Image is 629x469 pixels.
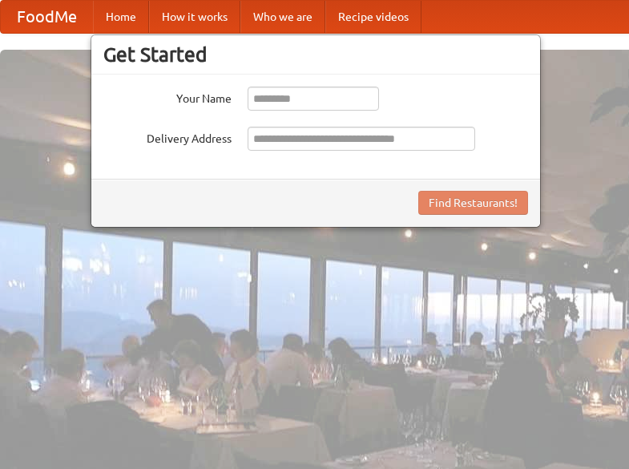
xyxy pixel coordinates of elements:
[240,1,325,33] a: Who we are
[103,87,232,107] label: Your Name
[103,127,232,147] label: Delivery Address
[149,1,240,33] a: How it works
[93,1,149,33] a: Home
[1,1,93,33] a: FoodMe
[418,191,528,215] button: Find Restaurants!
[325,1,421,33] a: Recipe videos
[103,42,528,67] h3: Get Started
